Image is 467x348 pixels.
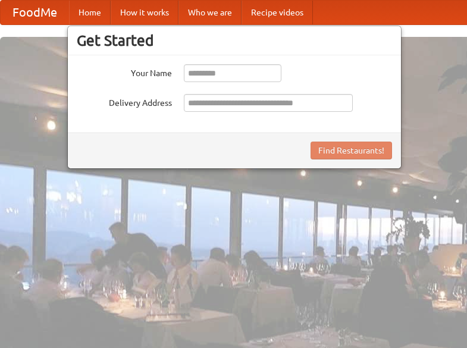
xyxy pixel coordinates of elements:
[77,32,392,49] h3: Get Started
[242,1,313,24] a: Recipe videos
[69,1,111,24] a: Home
[77,94,172,109] label: Delivery Address
[178,1,242,24] a: Who we are
[111,1,178,24] a: How it works
[1,1,69,24] a: FoodMe
[311,142,392,159] button: Find Restaurants!
[77,64,172,79] label: Your Name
